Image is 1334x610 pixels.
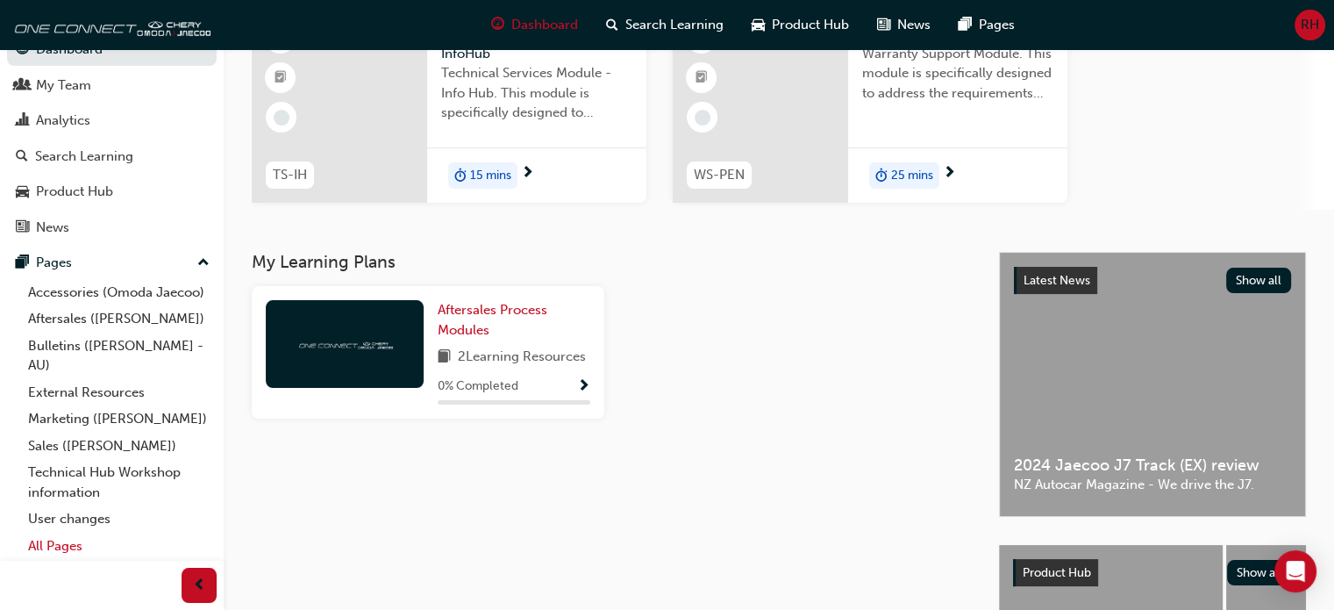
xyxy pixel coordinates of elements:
span: duration-icon [875,164,888,187]
span: RH [1301,15,1319,35]
a: WS-PENWarranty SupportWarranty Support Module. This module is specifically designed to address th... [673,10,1067,203]
span: NZ Autocar Magazine - We drive the J7. [1014,475,1291,495]
span: next-icon [943,166,956,182]
span: News [897,15,931,35]
span: guage-icon [491,14,504,36]
span: Product Hub [772,15,849,35]
button: Pages [7,247,217,279]
span: next-icon [521,166,534,182]
a: Analytics [7,104,217,137]
a: News [7,212,217,244]
a: User changes [21,506,217,533]
span: news-icon [877,14,890,36]
a: Bulletins ([PERSON_NAME] - AU) [21,333,217,379]
span: up-icon [197,252,210,275]
span: Product Hub [1023,565,1091,580]
div: My Team [36,75,91,96]
a: guage-iconDashboard [477,7,592,43]
span: WS-PEN [694,165,745,185]
span: learningRecordVerb_NONE-icon [274,110,289,126]
span: people-icon [16,78,29,94]
a: search-iconSearch Learning [592,7,738,43]
img: oneconnect [296,335,393,352]
span: search-icon [16,149,28,165]
span: chart-icon [16,113,29,129]
span: duration-icon [454,164,467,187]
div: Analytics [36,111,90,131]
a: Marketing ([PERSON_NAME]) [21,405,217,433]
span: Show Progress [577,379,590,395]
span: Warranty Support Module. This module is specifically designed to address the requirements and pro... [862,44,1053,104]
a: pages-iconPages [945,7,1029,43]
a: Latest NewsShow all [1014,267,1291,295]
img: oneconnect [9,7,210,42]
button: RH [1295,10,1325,40]
span: TS-IH [273,165,307,185]
button: Show Progress [577,376,590,398]
a: Latest NewsShow all2024 Jaecoo J7 Track (EX) reviewNZ Autocar Magazine - We drive the J7. [999,252,1306,517]
span: booktick-icon [696,67,708,90]
span: book-icon [438,347,451,369]
a: Product HubShow all [1013,559,1292,587]
span: learningRecordVerb_NONE-icon [695,110,710,126]
a: Sales ([PERSON_NAME]) [21,433,217,460]
button: DashboardMy TeamAnalyticsSearch LearningProduct HubNews [7,30,217,247]
span: 15 mins [470,166,511,186]
span: 2 Learning Resources [458,347,586,369]
span: Latest News [1024,273,1090,288]
span: pages-icon [959,14,972,36]
span: Dashboard [511,15,578,35]
a: news-iconNews [863,7,945,43]
span: prev-icon [193,575,206,597]
button: Show all [1226,268,1292,293]
span: search-icon [606,14,618,36]
a: Search Learning [7,140,217,173]
span: Search Learning [625,15,724,35]
span: car-icon [752,14,765,36]
button: Show all [1227,560,1293,585]
div: Open Intercom Messenger [1274,550,1316,592]
a: Aftersales Process Modules [438,300,590,340]
span: pages-icon [16,255,29,271]
span: guage-icon [16,42,29,58]
span: 2024 Jaecoo J7 Track (EX) review [1014,456,1291,476]
a: My Team [7,69,217,102]
span: 0 % Completed [438,377,518,397]
div: Product Hub [36,182,113,202]
a: Technical Hub Workshop information [21,459,217,506]
a: Product Hub [7,176,217,208]
span: news-icon [16,220,29,236]
span: 25 mins [891,166,933,186]
a: All Pages [21,533,217,560]
span: car-icon [16,184,29,200]
a: car-iconProduct Hub [738,7,863,43]
a: External Resources [21,379,217,406]
a: TS-IHTechnical Services - InfoHubTechnical Services Module - Info Hub. This module is specificall... [252,10,646,203]
h3: My Learning Plans [252,252,971,272]
span: Aftersales Process Modules [438,302,547,338]
div: Search Learning [35,147,133,167]
a: Aftersales ([PERSON_NAME]) [21,305,217,333]
span: Technical Services Module - Info Hub. This module is specifically designed to address the require... [441,63,632,123]
a: Accessories (Omoda Jaecoo) [21,279,217,306]
div: News [36,218,69,238]
span: Pages [979,15,1015,35]
div: Pages [36,253,72,273]
span: booktick-icon [275,67,287,90]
